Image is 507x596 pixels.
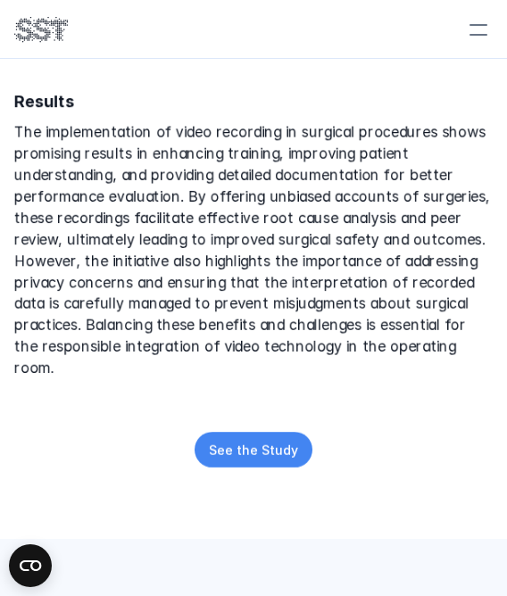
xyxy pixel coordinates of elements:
p: See the Study [209,441,298,459]
button: Open CMP widget [9,544,52,587]
h6: Results [14,90,74,112]
p: The implementation of video recording in surgical procedures shows promising results in enhancing... [14,121,493,378]
img: SST logo [14,14,68,45]
a: See the Study [195,432,312,468]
